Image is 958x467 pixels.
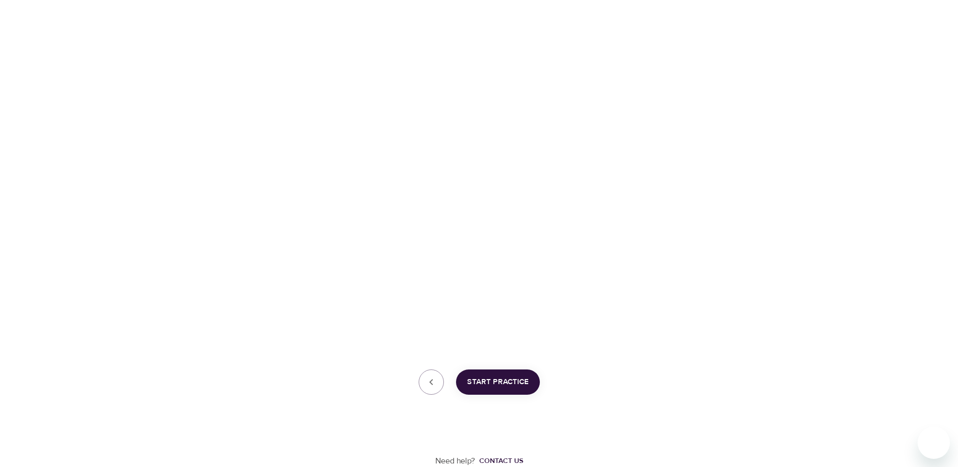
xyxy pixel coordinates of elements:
div: Contact us [479,456,523,466]
p: Need help? [435,455,475,467]
span: Start Practice [467,376,529,389]
a: Contact us [475,456,523,466]
iframe: Button to launch messaging window [918,427,950,459]
button: Start Practice [456,369,540,395]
